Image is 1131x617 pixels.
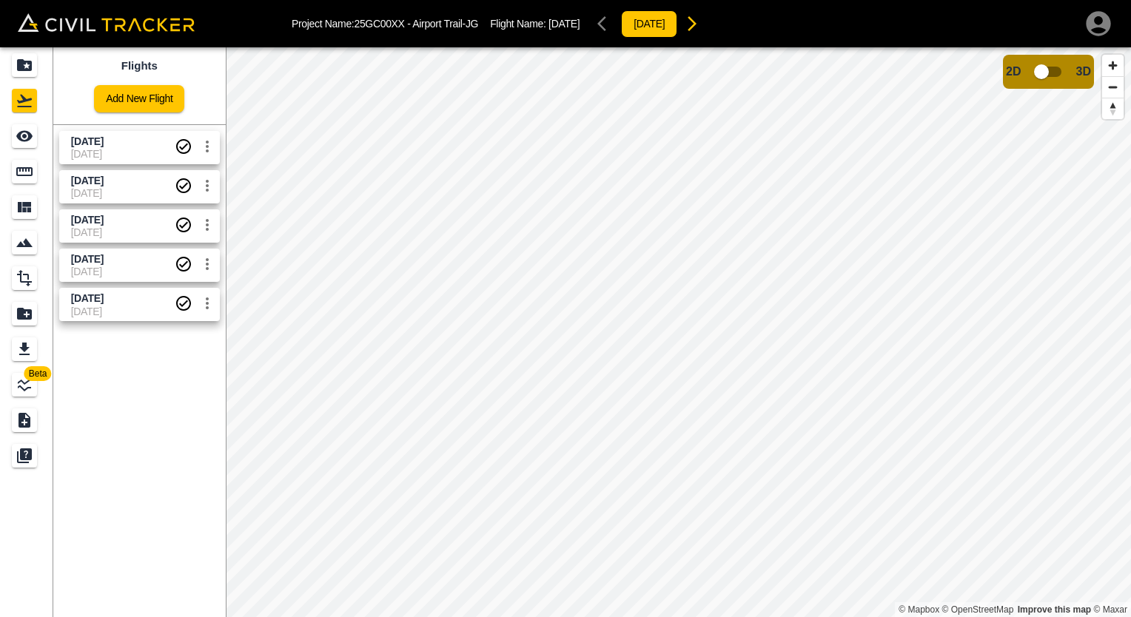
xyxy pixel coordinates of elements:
span: 2D [1006,65,1021,78]
a: Mapbox [899,604,939,615]
button: Reset bearing to north [1102,98,1124,119]
button: [DATE] [621,10,677,38]
span: [DATE] [548,18,580,30]
canvas: Map [226,47,1131,617]
img: Civil Tracker [18,13,195,32]
a: Maxar [1093,604,1127,615]
span: 3D [1076,65,1091,78]
a: OpenStreetMap [942,604,1014,615]
button: Zoom out [1102,76,1124,98]
p: Project Name: 25GC00XX - Airport Trail-JG [292,18,478,30]
p: Flight Name: [490,18,580,30]
a: Map feedback [1018,604,1091,615]
button: Zoom in [1102,55,1124,76]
